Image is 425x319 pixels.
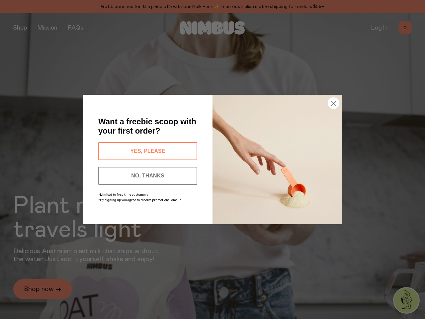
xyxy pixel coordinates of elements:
[212,95,342,224] img: c0d45117-8e62-4a02-9742-374a5db49d45.jpeg
[98,198,181,202] span: *By signing up you agree to receive promotional emails
[98,193,148,196] span: *Limited to first-time customers
[328,97,339,109] button: Close dialog
[98,117,196,135] span: Want a freebie scoop with your first order?
[98,167,197,185] button: NO, THANKS
[98,142,197,160] button: YES, PLEASE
